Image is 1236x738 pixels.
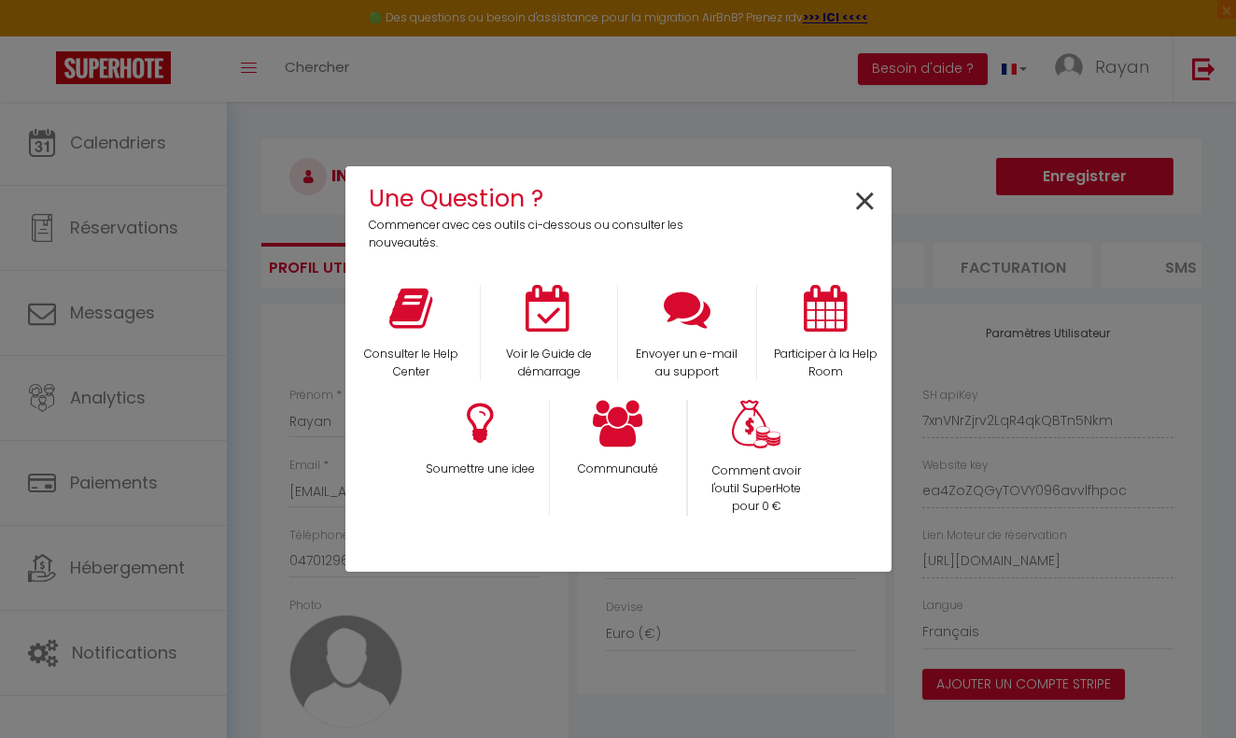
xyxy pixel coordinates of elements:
span: × [852,173,878,232]
p: Envoyer un e-mail au support [630,346,744,381]
p: Voir le Guide de démarrage [493,346,605,381]
h4: Une Question ? [369,180,696,217]
img: Money bag [732,400,780,449]
p: Consulter le Help Center [355,346,469,381]
p: Comment avoir l'outil SuperHote pour 0 € [700,462,813,516]
p: Communauté [562,461,674,478]
p: Commencer avec ces outils ci-dessous ou consulter les nouveautés. [369,217,696,252]
p: Participer à la Help Room [769,346,882,381]
p: Soumettre une idee [423,461,537,478]
button: Close [852,181,878,223]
